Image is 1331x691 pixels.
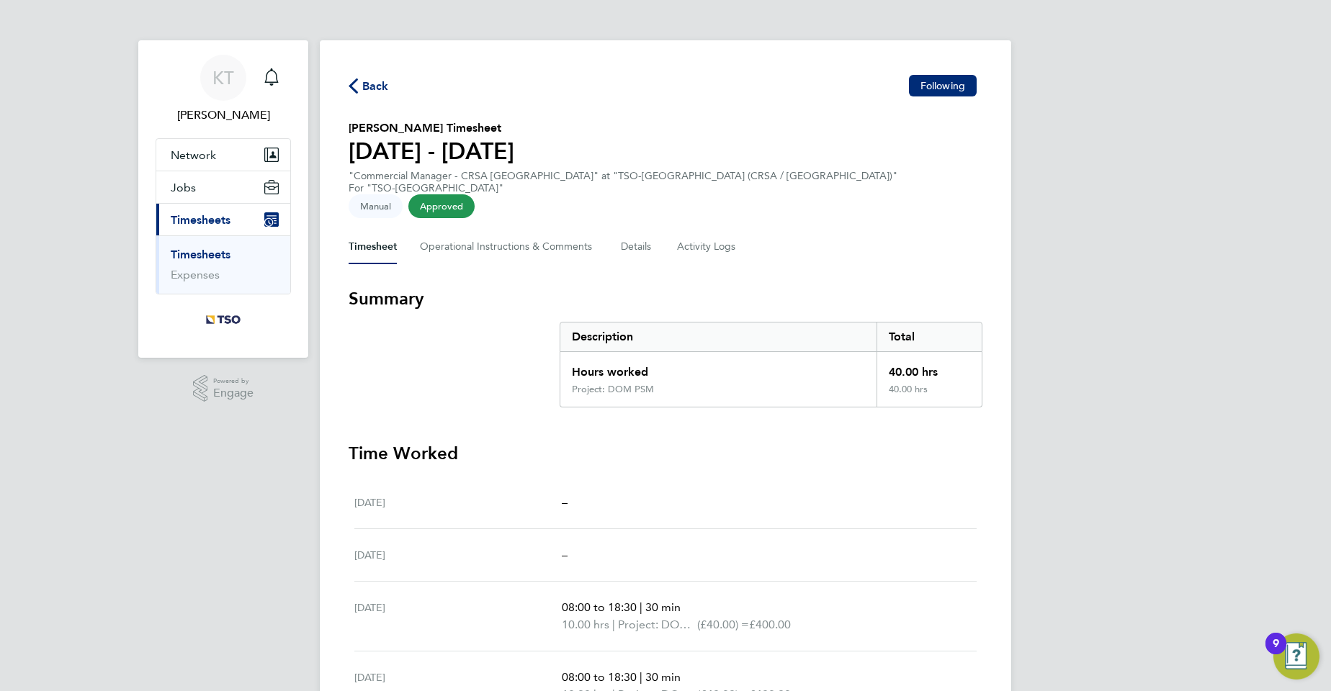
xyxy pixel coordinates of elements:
[349,182,897,194] div: For "TSO-[GEOGRAPHIC_DATA]"
[560,322,982,407] div: Summary
[572,384,654,395] div: Project: DOM PSM
[349,76,389,94] button: Back
[354,546,562,564] div: [DATE]
[562,600,637,614] span: 08:00 to 18:30
[198,309,248,332] img: tso-uk-logo-retina.png
[171,148,216,162] span: Network
[156,107,291,124] span: Kim Tibble
[138,40,308,358] nav: Main navigation
[612,618,615,631] span: |
[1273,643,1279,662] div: 9
[621,230,654,264] button: Details
[212,68,234,87] span: KT
[156,309,291,332] a: Go to home page
[213,387,254,399] span: Engage
[697,618,749,631] span: (£40.00) =
[640,670,642,684] span: |
[171,213,230,227] span: Timesheets
[349,287,982,310] h3: Summary
[362,78,389,95] span: Back
[349,170,897,194] div: "Commercial Manager - CRSA [GEOGRAPHIC_DATA]" at "TSO-[GEOGRAPHIC_DATA] (CRSA / [GEOGRAPHIC_DATA])"
[171,248,230,261] a: Timesheets
[1273,633,1319,679] button: Open Resource Center, 9 new notifications
[877,384,982,407] div: 40.00 hrs
[562,548,568,561] span: –
[354,494,562,511] div: [DATE]
[408,194,475,218] span: This timesheet has been approved.
[156,171,290,203] button: Jobs
[156,204,290,235] button: Timesheets
[645,670,681,684] span: 30 min
[677,230,738,264] button: Activity Logs
[156,235,290,294] div: Timesheets
[909,75,977,96] button: Following
[349,119,514,137] h2: [PERSON_NAME] Timesheet
[349,194,403,218] span: This timesheet was manually created.
[877,322,982,351] div: Total
[749,618,791,631] span: £400.00
[560,322,877,351] div: Description
[420,230,598,264] button: Operational Instructions & Comments
[920,79,965,92] span: Following
[171,268,220,281] a: Expenses
[171,181,196,194] span: Jobs
[562,670,637,684] span: 08:00 to 18:30
[213,375,254,387] span: Powered by
[354,599,562,633] div: [DATE]
[640,600,642,614] span: |
[349,442,982,465] h3: Time Worked
[645,600,681,614] span: 30 min
[349,137,514,166] h1: [DATE] - [DATE]
[193,375,254,402] a: Powered byEngage
[562,618,609,631] span: 10.00 hrs
[156,55,291,124] a: KT[PERSON_NAME]
[560,352,877,384] div: Hours worked
[562,495,568,509] span: –
[877,352,982,384] div: 40.00 hrs
[618,616,697,633] span: Project: DOM PSM
[156,139,290,171] button: Network
[349,230,397,264] button: Timesheet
